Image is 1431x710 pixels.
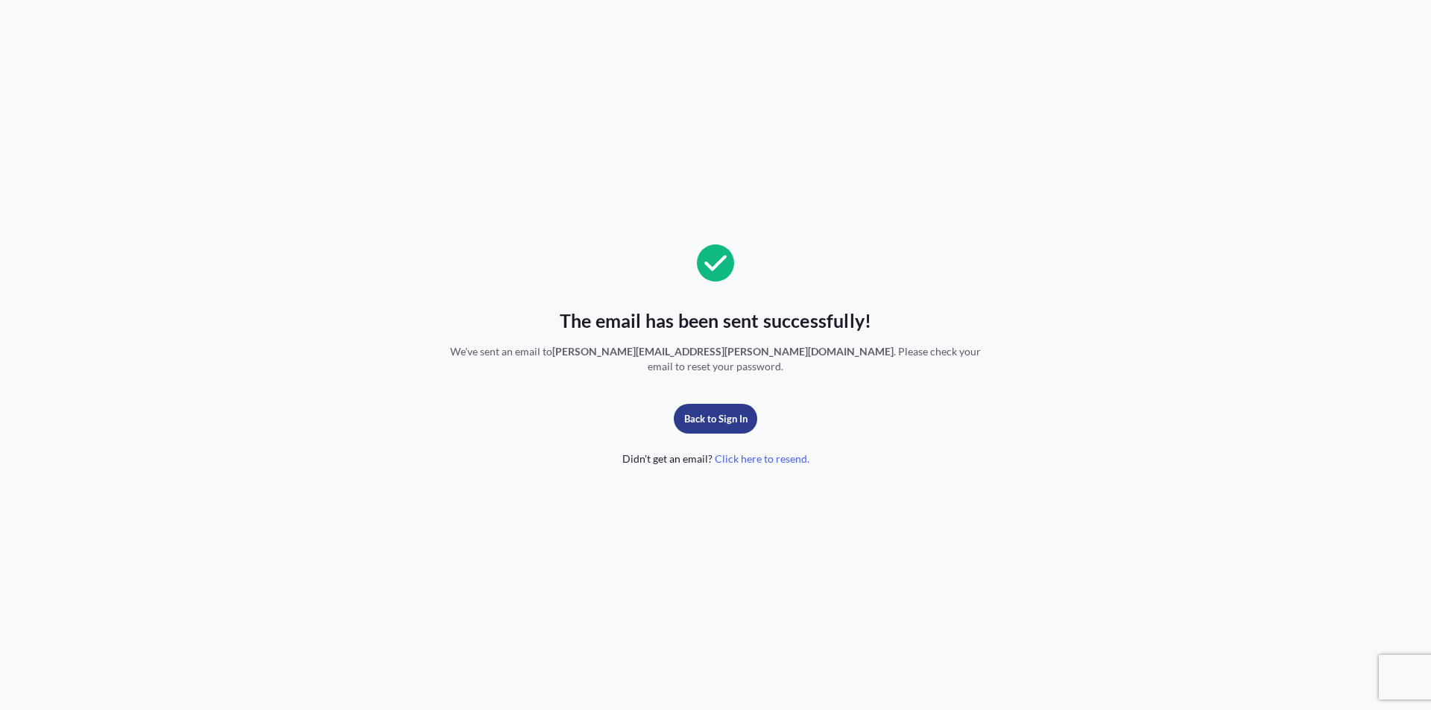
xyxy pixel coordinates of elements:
[684,411,748,426] p: Back to Sign In
[552,345,894,358] span: [PERSON_NAME][EMAIL_ADDRESS][PERSON_NAME][DOMAIN_NAME]
[622,451,809,466] span: Didn't get an email?
[448,344,983,374] span: We've sent an email to . Please check your email to reset your password.
[715,451,809,466] span: Click here to resend.
[560,308,871,332] span: The email has been sent successfully!
[674,404,757,434] button: Back to Sign In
